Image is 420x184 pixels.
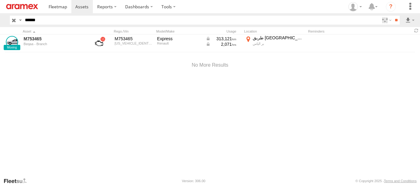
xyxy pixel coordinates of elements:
div: Usage [205,29,242,33]
div: Model/Make [156,29,202,33]
div: M753465 [115,36,153,41]
div: Rego./Vin [114,29,154,33]
div: Click to Sort [23,29,84,33]
div: Data from Vehicle CANbus [206,36,236,41]
div: KF1RJK006TG118886 [115,41,153,45]
div: © Copyright 2025 - [355,179,417,183]
a: View Asset Details [6,36,18,48]
label: Click to View Current Location [244,35,306,52]
a: View Asset with Fault/s [88,36,110,51]
div: Reminders [308,29,363,33]
div: طريق [GEOGRAPHIC_DATA] [253,35,305,41]
label: Export results as... [405,16,415,25]
div: Data from Vehicle CANbus [206,41,236,47]
a: Visit our Website [3,178,32,184]
div: Renault [157,41,201,45]
span: Refresh [413,28,420,33]
i: ? [386,2,396,12]
div: Mazen Siblini [346,2,364,11]
label: Search Filter Options [379,16,393,25]
div: بر الياس [253,41,305,46]
a: Terms and Conditions [384,179,417,183]
div: undefined [24,42,83,46]
img: aramex-logo.svg [6,4,38,9]
label: Search Query [18,16,23,25]
div: Location [244,29,306,33]
div: Version: 306.00 [182,179,205,183]
a: M753465 [24,36,83,41]
div: Express [157,36,201,41]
